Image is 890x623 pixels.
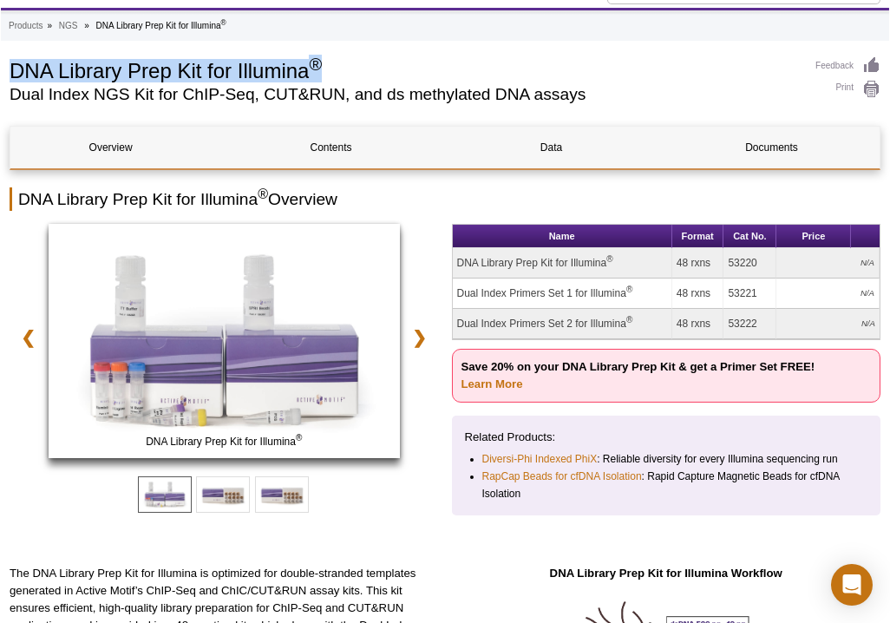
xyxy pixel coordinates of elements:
th: Format [672,225,724,248]
th: Cat No. [723,225,776,248]
a: Print [815,80,880,99]
h1: DNA Library Prep Kit for Illumina [10,56,798,82]
th: Price [776,225,851,248]
sup: ® [309,55,322,74]
li: : Rapid Capture Magnetic Beads for cfDNA Isolation [482,468,853,502]
strong: DNA Library Prep Kit for Illumina Workflow [550,567,782,580]
a: ❮ [10,318,47,357]
a: Overview [10,127,211,168]
sup: ® [296,433,302,443]
a: RapCap Beads for cfDNA Isolation [482,468,642,485]
a: Data [451,127,651,168]
td: Dual Index Primers Set 2 for Illumina [453,309,672,339]
div: Open Intercom Messenger [831,564,873,606]
a: DNA Library Prep Kit for Illumina [49,224,400,463]
sup: ® [626,315,632,325]
td: 48 rxns [672,248,724,279]
sup: ® [626,285,632,294]
td: N/A [776,248,880,279]
li: » [84,21,89,30]
a: Learn More [461,377,523,390]
a: Documents [671,127,872,168]
h2: Dual Index NGS Kit for ChIP-Seq, CUT&RUN, and ds methylated DNA assays [10,87,798,102]
td: N/A [776,309,880,339]
td: Dual Index Primers Set 1 for Illumina [453,279,672,309]
sup: ® [221,18,226,27]
td: 53222 [723,309,776,339]
td: 53220 [723,248,776,279]
li: DNA Library Prep Kit for Illumina [96,21,226,30]
img: DNA Library Prep Kit for Illumina [49,224,400,458]
a: NGS [59,18,78,34]
th: Name [453,225,672,248]
td: 53221 [723,279,776,309]
td: 48 rxns [672,309,724,339]
td: DNA Library Prep Kit for Illumina [453,248,672,279]
h2: DNA Library Prep Kit for Illumina Overview [10,187,880,211]
td: 48 rxns [672,279,724,309]
li: » [47,21,52,30]
span: DNA Library Prep Kit for Illumina [52,433,396,450]
a: Diversi-Phi Indexed PhiX [482,450,598,468]
li: : Reliable diversity for every Illumina sequencing run [482,450,853,468]
td: N/A [776,279,880,309]
a: Products [9,18,43,34]
p: Related Products: [465,429,868,446]
strong: Save 20% on your DNA Library Prep Kit & get a Primer Set FREE! [461,360,815,390]
a: ❯ [402,318,439,357]
a: Feedback [815,56,880,75]
sup: ® [258,187,268,201]
sup: ® [606,254,612,264]
a: Contents [231,127,431,168]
